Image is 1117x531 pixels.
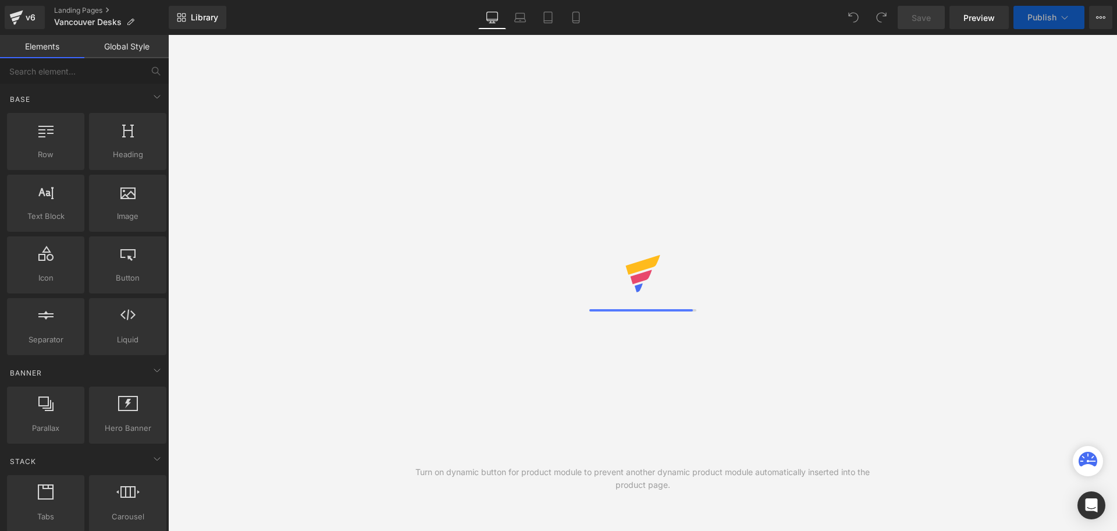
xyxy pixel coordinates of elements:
span: Row [10,148,81,161]
span: Base [9,94,31,105]
span: Library [191,12,218,23]
span: Vancouver Desks [54,17,122,27]
span: Save [912,12,931,24]
span: Image [93,210,163,222]
a: Laptop [506,6,534,29]
span: Icon [10,272,81,284]
button: Redo [870,6,893,29]
span: Stack [9,456,37,467]
span: Separator [10,334,81,346]
span: Text Block [10,210,81,222]
span: Publish [1027,13,1056,22]
span: Banner [9,367,43,378]
div: Open Intercom Messenger [1077,491,1105,519]
span: Tabs [10,511,81,523]
a: Mobile [562,6,590,29]
button: Undo [842,6,865,29]
span: Preview [963,12,995,24]
a: Desktop [478,6,506,29]
span: Liquid [93,334,163,346]
span: Hero Banner [93,422,163,434]
span: Button [93,272,163,284]
div: v6 [23,10,38,25]
a: Global Style [84,35,169,58]
button: Publish [1013,6,1084,29]
div: Turn on dynamic button for product module to prevent another dynamic product module automatically... [405,466,880,491]
span: Carousel [93,511,163,523]
a: New Library [169,6,226,29]
button: More [1089,6,1112,29]
a: Tablet [534,6,562,29]
span: Parallax [10,422,81,434]
span: Heading [93,148,163,161]
a: Preview [949,6,1009,29]
a: Landing Pages [54,6,169,15]
a: v6 [5,6,45,29]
